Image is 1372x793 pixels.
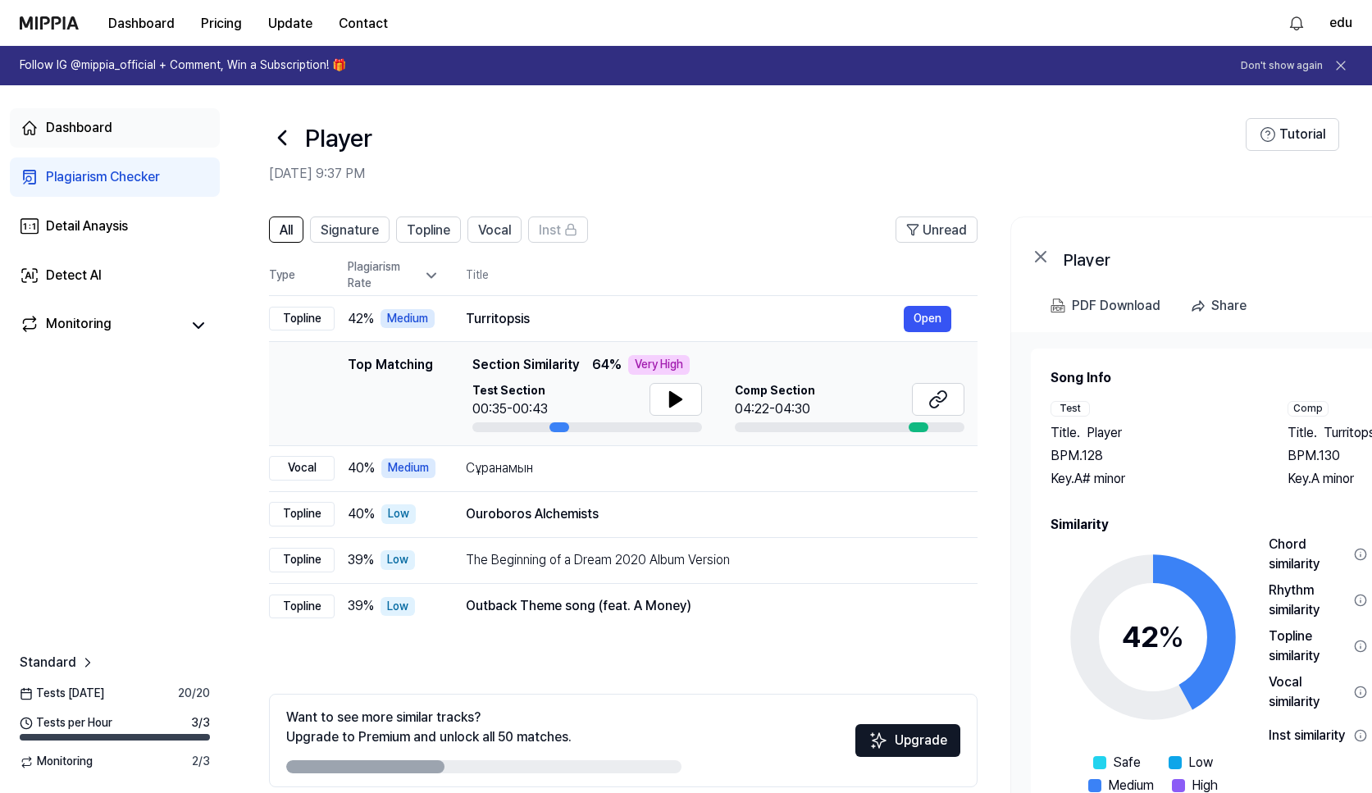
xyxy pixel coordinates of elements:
button: Topline [396,216,461,243]
button: Contact [326,7,401,40]
span: Title . [1051,423,1080,443]
div: Outback Theme song (feat. A Money) [466,596,951,616]
span: Vocal [478,221,511,240]
div: Chord similarity [1269,535,1347,574]
div: Topline similarity [1269,627,1347,666]
div: Inst similarity [1269,726,1347,745]
span: Monitoring [20,754,93,770]
button: edu [1329,13,1352,33]
img: 알림 [1287,13,1306,33]
div: Topline [269,548,335,572]
div: Low [381,550,415,570]
div: Plagiarism Checker [46,167,160,187]
span: Tests per Hour [20,715,112,731]
div: 42 [1122,615,1184,659]
div: Сұранамын [466,458,951,478]
div: Very High [628,355,690,375]
div: Test [1051,401,1090,417]
div: Share [1211,295,1247,317]
span: All [280,221,293,240]
h1: Player [305,121,372,155]
th: Type [269,256,335,296]
button: Vocal [467,216,522,243]
div: Rhythm similarity [1269,581,1347,620]
span: Player [1087,423,1122,443]
a: Monitoring [20,314,180,337]
span: Safe [1113,753,1141,772]
button: PDF Download [1047,289,1164,322]
span: 40 % [348,504,375,524]
a: Plagiarism Checker [10,157,220,197]
button: Inst [528,216,588,243]
span: 42 % [348,309,374,329]
button: Unread [896,216,978,243]
div: Monitoring [46,314,112,337]
div: Ouroboros Alchemists [466,504,951,524]
span: Standard [20,653,76,672]
button: Don't show again [1241,59,1323,73]
a: Dashboard [10,108,220,148]
span: 20 / 20 [178,686,210,702]
button: All [269,216,303,243]
th: Title [466,256,978,295]
div: 00:35-00:43 [472,399,548,419]
div: Low [381,597,415,617]
div: Detect AI [46,266,102,285]
div: Medium [381,309,435,329]
div: Topline [269,595,335,619]
button: Open [904,306,951,332]
button: Tutorial [1246,118,1339,151]
span: 64 % [592,355,622,375]
span: % [1158,619,1184,654]
a: Detect AI [10,256,220,295]
div: BPM. 128 [1051,446,1255,466]
span: Unread [923,221,967,240]
a: Standard [20,653,96,672]
div: Topline [269,307,335,331]
div: Top Matching [348,355,433,432]
a: Update [255,1,326,46]
div: Detail Anaysis [46,216,128,236]
span: Tests [DATE] [20,686,104,702]
img: PDF Download [1051,299,1065,313]
button: Share [1183,289,1260,322]
span: Inst [539,221,561,240]
button: Dashboard [95,7,188,40]
button: Upgrade [855,724,960,757]
div: Vocal similarity [1269,672,1347,712]
div: Turritopsis [466,309,904,329]
div: PDF Download [1072,295,1160,317]
button: Update [255,7,326,40]
button: Pricing [188,7,255,40]
span: Topline [407,221,450,240]
button: Signature [310,216,390,243]
span: Signature [321,221,379,240]
div: Vocal [269,456,335,481]
span: 40 % [348,458,375,478]
div: Low [381,504,416,524]
img: logo [20,16,79,30]
div: Medium [381,458,435,478]
a: SparklesUpgrade [855,738,960,754]
img: Sparkles [868,731,888,750]
span: Low [1188,753,1213,772]
div: The Beginning of a Dream 2020 Album Version [466,550,951,570]
div: 04:22-04:30 [735,399,815,419]
div: Topline [269,502,335,526]
div: Dashboard [46,118,112,138]
span: Test Section [472,383,548,399]
span: 3 / 3 [191,715,210,731]
div: Key. A# minor [1051,469,1255,489]
span: Section Similarity [472,355,579,375]
div: Want to see more similar tracks? Upgrade to Premium and unlock all 50 matches. [286,708,572,747]
a: Detail Anaysis [10,207,220,246]
span: 2 / 3 [192,754,210,770]
h1: Follow IG @mippia_official + Comment, Win a Subscription! 🎁 [20,57,346,74]
div: Comp [1288,401,1329,417]
span: 39 % [348,550,374,570]
span: Title . [1288,423,1317,443]
span: 39 % [348,596,374,616]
